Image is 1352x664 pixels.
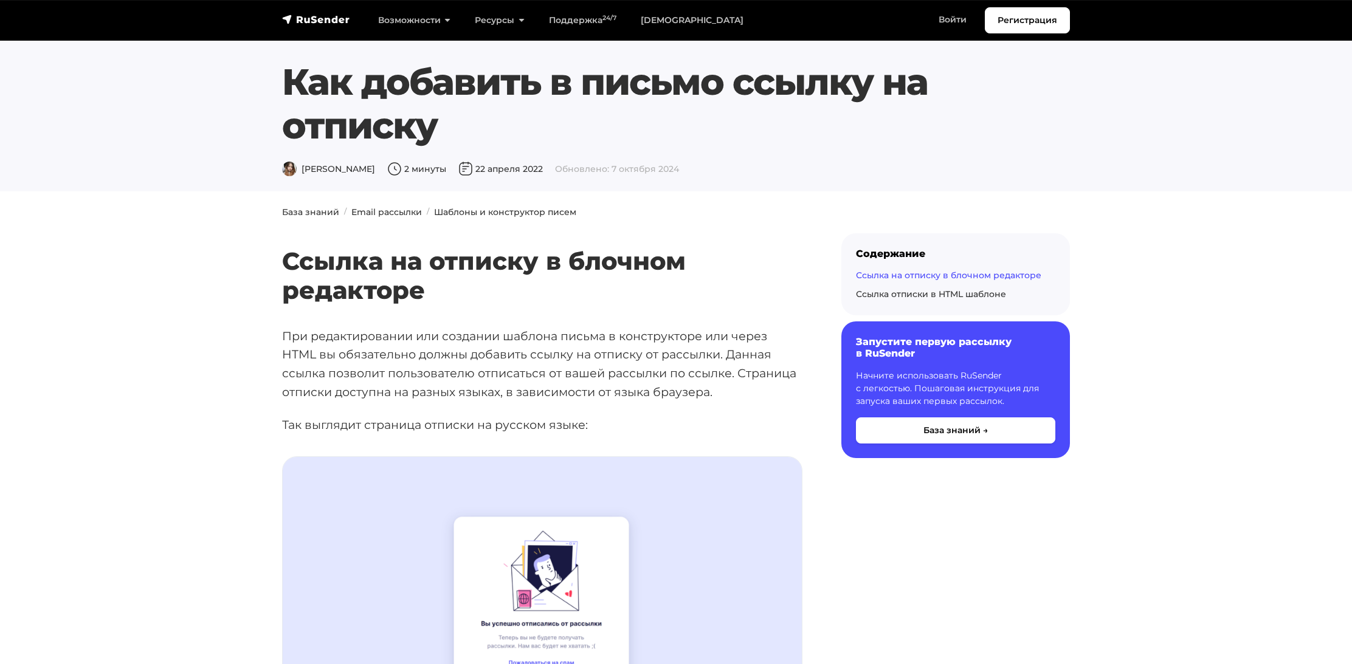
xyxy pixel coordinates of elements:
[282,13,350,26] img: RuSender
[629,8,756,33] a: [DEMOGRAPHIC_DATA]
[282,207,339,217] a: База знаний
[282,60,1070,148] h1: Как добавить в письмо ссылку на отписку
[282,416,802,434] p: Так выглядит страница отписки на русском языке:
[282,211,802,305] h2: Ссылка на отписку в блочном редакторе
[434,207,576,217] a: Шаблоны и конструктор писем
[282,327,802,402] p: При редактировании или создании шаблона письма в конструкторе или через HTML вы обязательно должн...
[602,14,616,22] sup: 24/7
[856,289,1006,299] a: Ссылка отписки в HTML шаблоне
[275,206,1077,219] nav: breadcrumb
[366,8,463,33] a: Возможности
[555,163,679,174] span: Обновлено: 7 октября 2024
[856,417,1055,443] button: База знаний →
[463,8,536,33] a: Ресурсы
[856,270,1041,281] a: Ссылка на отписку в блочном редакторе
[387,162,402,176] img: Время чтения
[458,163,543,174] span: 22 апреля 2022
[537,8,629,33] a: Поддержка24/7
[458,162,473,176] img: Дата публикации
[985,7,1070,33] a: Регистрация
[856,248,1055,259] div: Содержание
[351,207,422,217] a: Email рассылки
[926,7,979,32] a: Войти
[841,321,1070,457] a: Запустите первую рассылку в RuSender Начните использовать RuSender с легкостью. Пошаговая инструк...
[387,163,446,174] span: 2 минуты
[282,163,375,174] span: [PERSON_NAME]
[856,336,1055,359] h6: Запустите первую рассылку в RuSender
[856,369,1055,408] p: Начните использовать RuSender с легкостью. Пошаговая инструкция для запуска ваших первых рассылок.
